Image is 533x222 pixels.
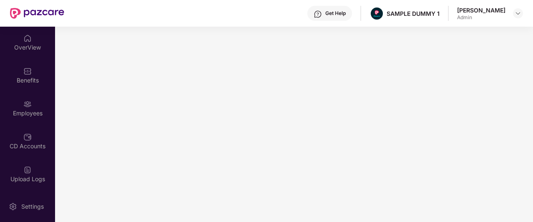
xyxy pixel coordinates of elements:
[23,133,32,141] img: svg+xml;base64,PHN2ZyBpZD0iQ0RfQWNjb3VudHMiIGRhdGEtbmFtZT0iQ0QgQWNjb3VudHMiIHhtbG5zPSJodHRwOi8vd3...
[19,202,46,211] div: Settings
[515,10,521,17] img: svg+xml;base64,PHN2ZyBpZD0iRHJvcGRvd24tMzJ4MzIiIHhtbG5zPSJodHRwOi8vd3d3LnczLm9yZy8yMDAwL3N2ZyIgd2...
[371,7,383,20] img: Pazcare_Alternative_logo-01-01.png
[23,100,32,108] img: svg+xml;base64,PHN2ZyBpZD0iRW1wbG95ZWVzIiB4bWxucz0iaHR0cDovL3d3dy53My5vcmcvMjAwMC9zdmciIHdpZHRoPS...
[325,10,346,17] div: Get Help
[23,67,32,75] img: svg+xml;base64,PHN2ZyBpZD0iQmVuZWZpdHMiIHhtbG5zPSJodHRwOi8vd3d3LnczLm9yZy8yMDAwL3N2ZyIgd2lkdGg9Ij...
[457,6,505,14] div: [PERSON_NAME]
[9,202,17,211] img: svg+xml;base64,PHN2ZyBpZD0iU2V0dGluZy0yMHgyMCIgeG1sbnM9Imh0dHA6Ly93d3cudzMub3JnLzIwMDAvc3ZnIiB3aW...
[457,14,505,21] div: Admin
[387,10,440,17] div: SAMPLE DUMMY 1
[10,8,64,19] img: New Pazcare Logo
[23,166,32,174] img: svg+xml;base64,PHN2ZyBpZD0iVXBsb2FkX0xvZ3MiIGRhdGEtbmFtZT0iVXBsb2FkIExvZ3MiIHhtbG5zPSJodHRwOi8vd3...
[23,34,32,42] img: svg+xml;base64,PHN2ZyBpZD0iSG9tZSIgeG1sbnM9Imh0dHA6Ly93d3cudzMub3JnLzIwMDAvc3ZnIiB3aWR0aD0iMjAiIG...
[314,10,322,18] img: svg+xml;base64,PHN2ZyBpZD0iSGVscC0zMngzMiIgeG1sbnM9Imh0dHA6Ly93d3cudzMub3JnLzIwMDAvc3ZnIiB3aWR0aD...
